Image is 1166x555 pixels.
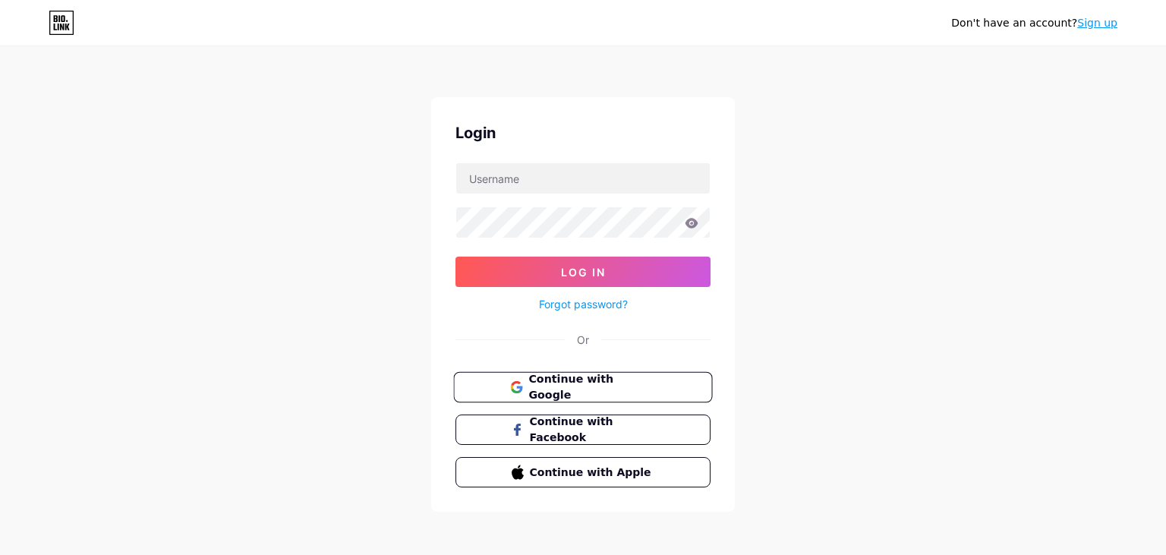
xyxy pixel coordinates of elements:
[453,372,712,403] button: Continue with Google
[530,465,655,481] span: Continue with Apple
[528,371,655,404] span: Continue with Google
[951,15,1117,31] div: Don't have an account?
[539,296,628,312] a: Forgot password?
[455,372,711,402] a: Continue with Google
[1077,17,1117,29] a: Sign up
[456,163,710,194] input: Username
[455,457,711,487] button: Continue with Apple
[530,414,655,446] span: Continue with Facebook
[561,266,606,279] span: Log In
[577,332,589,348] div: Or
[455,257,711,287] button: Log In
[455,415,711,445] button: Continue with Facebook
[455,121,711,144] div: Login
